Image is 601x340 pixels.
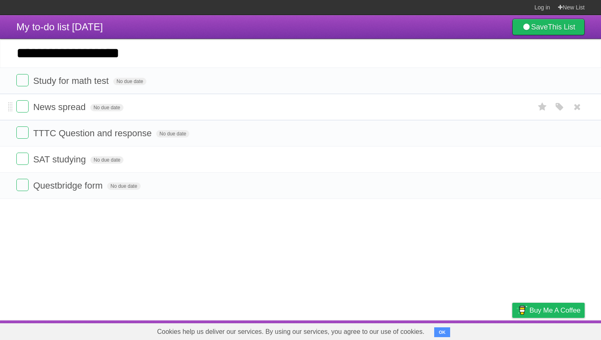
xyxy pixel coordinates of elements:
[529,303,581,317] span: Buy me a coffee
[33,102,87,112] span: News spread
[512,19,585,35] a: SaveThis List
[156,130,189,137] span: No due date
[535,100,550,114] label: Star task
[431,322,464,338] a: Developers
[113,78,146,85] span: No due date
[548,23,575,31] b: This List
[33,128,154,138] span: TTTC Question and response
[16,153,29,165] label: Done
[16,21,103,32] span: My to-do list [DATE]
[512,303,585,318] a: Buy me a coffee
[90,104,123,111] span: No due date
[16,179,29,191] label: Done
[16,100,29,113] label: Done
[33,76,111,86] span: Study for math test
[533,322,585,338] a: Suggest a feature
[33,154,88,164] span: SAT studying
[149,324,433,340] span: Cookies help us deliver our services. By using our services, you agree to our use of cookies.
[434,327,450,337] button: OK
[16,74,29,86] label: Done
[404,322,421,338] a: About
[16,126,29,139] label: Done
[516,303,527,317] img: Buy me a coffee
[33,180,105,191] span: Questbridge form
[90,156,123,164] span: No due date
[474,322,492,338] a: Terms
[502,322,523,338] a: Privacy
[107,182,140,190] span: No due date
